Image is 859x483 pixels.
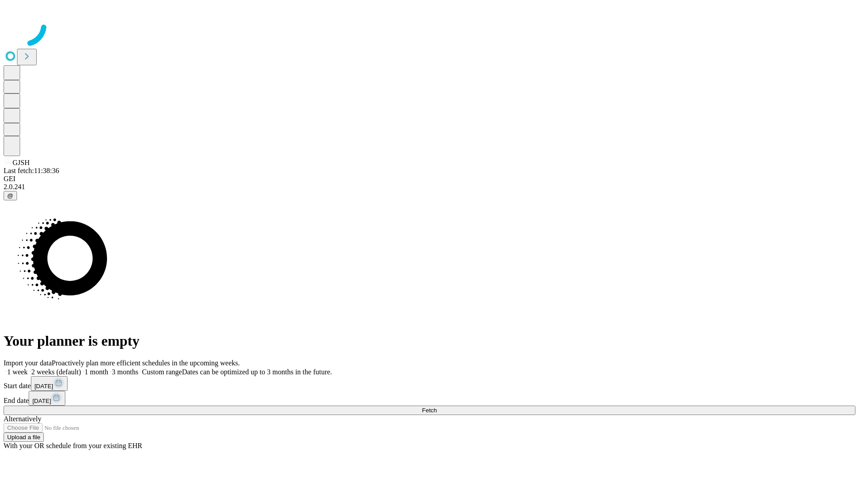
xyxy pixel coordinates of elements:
[13,159,30,166] span: GJSH
[4,333,855,349] h1: Your planner is empty
[7,192,13,199] span: @
[31,376,68,391] button: [DATE]
[7,368,28,376] span: 1 week
[34,383,53,390] span: [DATE]
[85,368,108,376] span: 1 month
[4,406,855,415] button: Fetch
[4,183,855,191] div: 2.0.241
[31,368,81,376] span: 2 weeks (default)
[4,432,44,442] button: Upload a file
[4,442,142,449] span: With your OR schedule from your existing EHR
[4,376,855,391] div: Start date
[4,175,855,183] div: GEI
[112,368,138,376] span: 3 months
[182,368,332,376] span: Dates can be optimized up to 3 months in the future.
[4,191,17,200] button: @
[422,407,437,414] span: Fetch
[4,391,855,406] div: End date
[142,368,182,376] span: Custom range
[52,359,240,367] span: Proactively plan more efficient schedules in the upcoming weeks.
[4,359,52,367] span: Import your data
[32,398,51,404] span: [DATE]
[29,391,65,406] button: [DATE]
[4,167,59,174] span: Last fetch: 11:38:36
[4,415,41,423] span: Alternatively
